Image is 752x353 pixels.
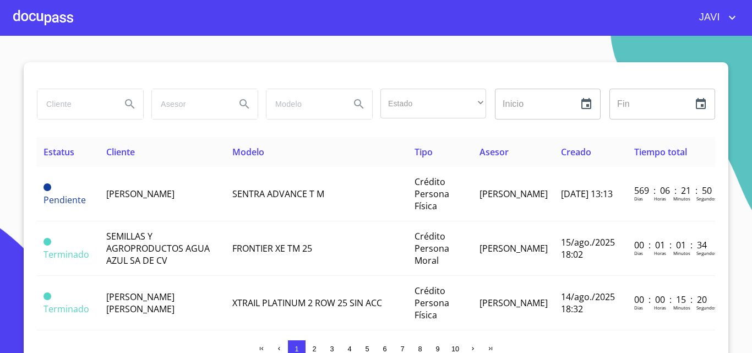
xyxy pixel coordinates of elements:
input: search [266,89,341,119]
span: [PERSON_NAME] [479,297,548,309]
span: SENTRA ADVANCE T M [232,188,324,200]
span: Terminado [43,248,89,260]
p: Segundos [696,250,717,256]
p: Dias [634,305,643,311]
p: Minutos [673,250,690,256]
p: Horas [654,195,666,202]
span: [PERSON_NAME] [106,188,175,200]
span: Modelo [232,146,264,158]
p: 00 : 01 : 01 : 34 [634,239,709,251]
span: Creado [561,146,591,158]
span: 3 [330,345,334,353]
span: 15/ago./2025 18:02 [561,236,615,260]
input: search [152,89,227,119]
span: 1 [295,345,298,353]
span: Estatus [43,146,74,158]
span: SEMILLAS Y AGROPRODUCTOS AGUA AZUL SA DE CV [106,230,210,267]
p: Dias [634,250,643,256]
p: Horas [654,250,666,256]
span: Tiempo total [634,146,687,158]
span: Asesor [479,146,509,158]
span: 2 [312,345,316,353]
span: Cliente [106,146,135,158]
p: Minutos [673,305,690,311]
p: Segundos [696,305,717,311]
button: Search [231,91,258,117]
span: Terminado [43,238,51,246]
input: search [37,89,112,119]
span: Pendiente [43,194,86,206]
span: XTRAIL PLATINUM 2 ROW 25 SIN ACC [232,297,382,309]
div: ​ [380,89,486,118]
p: 569 : 06 : 21 : 50 [634,184,709,197]
p: Minutos [673,195,690,202]
span: [PERSON_NAME] [479,188,548,200]
span: 6 [383,345,386,353]
span: Terminado [43,292,51,300]
span: JAVI [691,9,726,26]
span: Crédito Persona Moral [415,230,449,267]
span: 8 [418,345,422,353]
span: 5 [365,345,369,353]
span: 14/ago./2025 18:32 [561,291,615,315]
span: 7 [400,345,404,353]
span: [PERSON_NAME] [PERSON_NAME] [106,291,175,315]
span: Pendiente [43,183,51,191]
p: 00 : 00 : 15 : 20 [634,294,709,306]
span: 4 [347,345,351,353]
span: [DATE] 13:13 [561,188,613,200]
button: Search [117,91,143,117]
button: Search [346,91,372,117]
p: Dias [634,195,643,202]
button: account of current user [691,9,739,26]
span: 10 [451,345,459,353]
p: Horas [654,305,666,311]
span: [PERSON_NAME] [479,242,548,254]
span: Tipo [415,146,433,158]
span: Crédito Persona Física [415,285,449,321]
span: 9 [435,345,439,353]
span: FRONTIER XE TM 25 [232,242,312,254]
p: Segundos [696,195,717,202]
span: Crédito Persona Física [415,176,449,212]
span: Terminado [43,303,89,315]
